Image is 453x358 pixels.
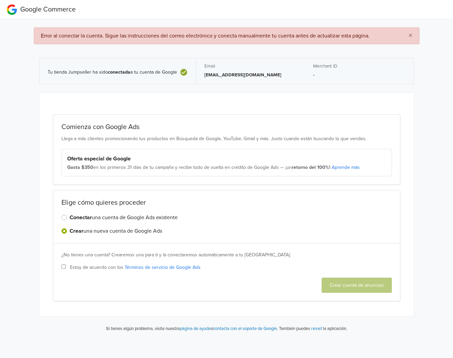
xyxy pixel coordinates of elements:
strong: retorno del 100%! [292,164,330,170]
button: Close [402,28,419,44]
a: Términos de servicio de Google Ads [125,264,201,270]
a: Aprende más [332,164,360,170]
strong: Crear [70,228,83,234]
h5: Merchant ID [313,63,406,69]
p: Llega a más clientes promocionando tus productos en Búsqueda de Google, YouTube, Gmail y más. Jus... [61,135,392,142]
label: una cuenta de Google Ads existente [70,213,178,222]
a: página de ayuda [180,326,211,331]
label: una nueva cuenta de Google Ads [70,227,162,235]
strong: Conectar [70,214,92,221]
h2: Comienza con Google Ads [61,123,392,131]
span: Tu tienda Jumpseller ha sido a tu cuenta de Google [48,70,177,75]
span: Error al conectar la cuenta. Sigue las instrucciones del correo electrónico y conecta manualmente... [41,32,370,39]
p: [EMAIL_ADDRESS][DOMAIN_NAME] [204,72,297,78]
span: Google Commerce [20,5,76,14]
span: Estoy de acuerdo con los [70,264,201,271]
a: contacta con el soporte de Google [213,326,277,331]
strong: $350 [81,164,93,170]
div: ¿No tienes una cuenta? Crearemos una para ti y la conectaremos automáticamente a tu [GEOGRAPHIC_D... [61,252,392,258]
button: reset [311,325,322,332]
strong: Oferta especial de Google [67,155,131,162]
p: También puedes la aplicación. [278,325,347,332]
p: Si tienes algún problema, visita nuestra o . [106,326,278,332]
strong: Gasta [67,164,80,170]
p: - [313,72,406,78]
h5: Email [204,63,297,69]
div: en los primeros 31 días de tu campaña y recibe todo de vuelta en crédito de Google Ads — ¡un [67,164,386,171]
h2: Elige cómo quieres proceder [61,199,392,207]
input: Estoy de acuerdo con los Términos de servicio de Google Ads [61,264,66,269]
span: × [408,31,412,41]
b: conectada [108,69,130,75]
